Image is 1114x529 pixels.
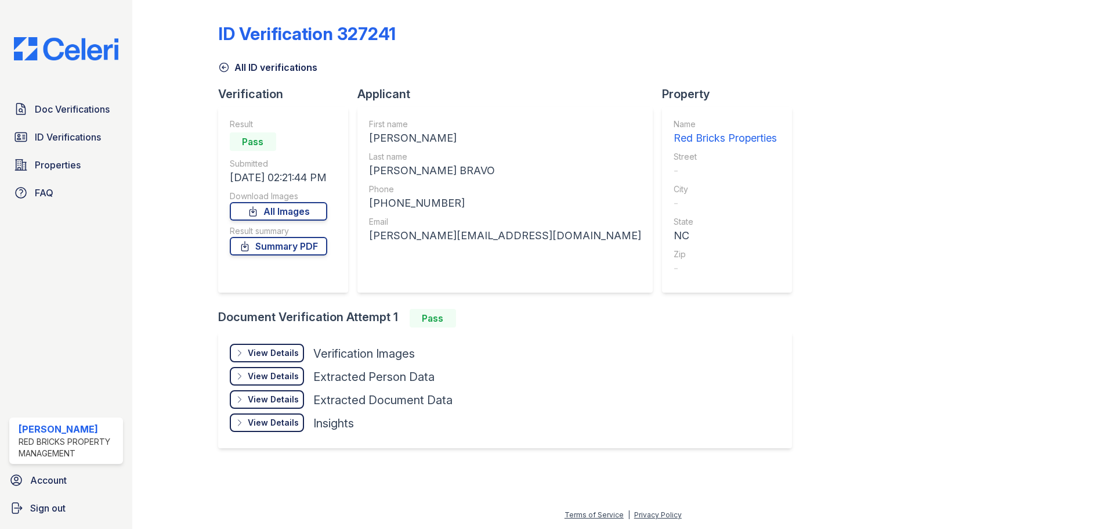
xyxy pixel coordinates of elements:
[30,501,66,515] span: Sign out
[369,118,641,130] div: First name
[369,151,641,163] div: Last name
[218,23,396,44] div: ID Verification 327241
[230,202,327,221] a: All Images
[248,370,299,382] div: View Details
[5,496,128,520] a: Sign out
[674,216,777,228] div: State
[5,469,128,492] a: Account
[410,309,456,328] div: Pass
[9,153,123,177] a: Properties
[369,130,641,146] div: [PERSON_NAME]
[230,118,327,130] div: Result
[313,415,354,431] div: Insights
[248,347,299,359] div: View Details
[35,102,110,116] span: Doc Verifications
[674,228,777,244] div: NC
[248,417,299,429] div: View Details
[674,260,777,276] div: -
[9,181,123,204] a: FAQ
[230,225,327,237] div: Result summary
[9,125,123,149] a: ID Verifications
[230,132,276,151] div: Pass
[565,510,624,519] a: Terms of Service
[313,369,435,385] div: Extracted Person Data
[369,228,641,244] div: [PERSON_NAME][EMAIL_ADDRESS][DOMAIN_NAME]
[674,195,777,211] div: -
[357,86,662,102] div: Applicant
[369,163,641,179] div: [PERSON_NAME] BRAVO
[35,186,53,200] span: FAQ
[369,183,641,195] div: Phone
[634,510,682,519] a: Privacy Policy
[369,195,641,211] div: [PHONE_NUMBER]
[313,392,453,408] div: Extracted Document Data
[19,436,118,459] div: Red Bricks Property Management
[369,216,641,228] div: Email
[230,170,327,186] div: [DATE] 02:21:44 PM
[19,422,118,436] div: [PERSON_NAME]
[313,346,415,362] div: Verification Images
[662,86,801,102] div: Property
[674,118,777,130] div: Name
[674,151,777,163] div: Street
[218,86,357,102] div: Verification
[248,394,299,405] div: View Details
[230,237,327,255] a: Summary PDF
[230,190,327,202] div: Download Images
[674,249,777,260] div: Zip
[674,130,777,146] div: Red Bricks Properties
[9,98,123,121] a: Doc Verifications
[230,158,327,170] div: Submitted
[35,158,81,172] span: Properties
[218,309,801,328] div: Document Verification Attempt 1
[674,118,777,146] a: Name Red Bricks Properties
[35,130,101,144] span: ID Verifications
[674,183,777,195] div: City
[5,37,128,60] img: CE_Logo_Blue-a8612792a0a2168367f1c8372b55b34899dd931a85d93a1a3d3e32e68fde9ad4.png
[218,60,317,74] a: All ID verifications
[628,510,630,519] div: |
[30,473,67,487] span: Account
[674,163,777,179] div: -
